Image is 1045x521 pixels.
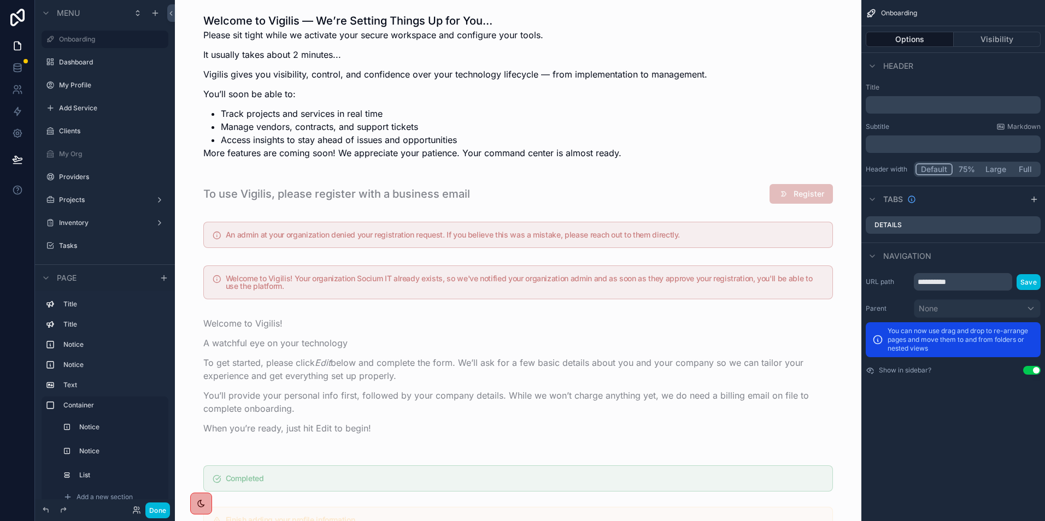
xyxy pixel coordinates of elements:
label: Inventory [59,218,146,227]
label: Header width [866,165,909,174]
span: Add a new section [77,493,133,501]
label: Title [63,320,160,329]
span: Header [883,61,913,72]
label: Title [866,83,1041,92]
label: Tasks [59,241,162,250]
button: None [914,299,1041,318]
button: Options [866,32,954,47]
span: Onboarding [881,9,917,17]
div: scrollable content [866,135,1041,153]
span: Markdown [1007,122,1041,131]
label: Show in sidebar? [879,366,931,375]
div: scrollable content [866,96,1041,114]
label: URL path [866,277,909,286]
span: Page [57,273,77,283]
label: My Org [59,150,162,158]
label: Dashboard [59,58,162,67]
button: Visibility [954,32,1041,47]
label: Providers [59,173,162,181]
label: Onboarding [59,35,162,44]
button: Full [1011,163,1039,175]
label: Notice [63,340,160,349]
label: Subtitle [866,122,889,131]
span: None [919,303,938,314]
label: List [79,471,157,479]
label: Container [63,401,160,410]
label: Projects [59,196,146,204]
label: Notice [79,447,157,455]
button: Save [1017,274,1041,290]
span: Tabs [883,194,903,205]
label: Parent [866,304,909,313]
label: Title [63,300,160,309]
button: Default [915,163,953,175]
div: scrollable content [35,291,175,499]
label: Notice [63,360,160,369]
label: Add Service [59,104,162,113]
label: Details [874,221,902,229]
a: Markdown [996,122,1041,131]
label: Text [63,381,160,389]
span: Menu [57,8,80,19]
label: Clients [59,127,162,135]
button: Large [981,163,1011,175]
label: My Profile [59,81,162,90]
button: 75% [953,163,981,175]
span: Navigation [883,251,931,262]
label: Notice [79,423,157,431]
button: Done [145,502,170,518]
p: You can now use drag and drop to re-arrange pages and move them to and from folders or nested views [888,327,1034,353]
